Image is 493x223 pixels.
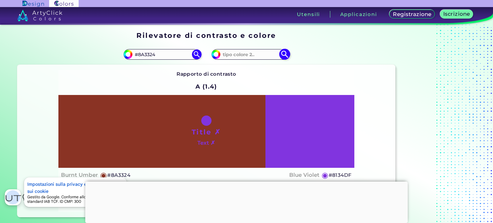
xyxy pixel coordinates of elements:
input: tipo colore 1.. [133,50,192,59]
iframe: Annuncio [398,29,478,220]
img: Logo di ArtyClick Design [22,1,44,7]
img: ricerca icone [192,49,202,59]
font: Registrazione [395,11,429,17]
font: Applicazioni [340,11,377,17]
input: tipo colore 2.. [221,50,280,59]
font: Rapporto di contrasto [177,71,236,77]
h1: Title ✗ [192,127,221,137]
font: Utensili [297,11,320,17]
font: ◉ [322,170,329,180]
h4: Blue Violet [289,170,319,180]
font: ◉ [100,170,107,180]
h2: A (1.4) [193,80,220,94]
a: Registrazione [392,10,433,18]
h5: #8134DF [329,171,352,179]
h4: Text ✗ [197,138,215,148]
h4: Burnt Umber [61,170,98,180]
img: ricerca icone [279,49,290,60]
font: Iscrizione [445,11,469,17]
h5: #8A3324 [107,171,130,179]
a: Iscrizione [442,10,471,18]
iframe: Advertisement [85,182,408,221]
font: Rilevatore di contrasto e colore [136,31,276,39]
img: logo_artyclick_colors_white.svg [17,10,63,21]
